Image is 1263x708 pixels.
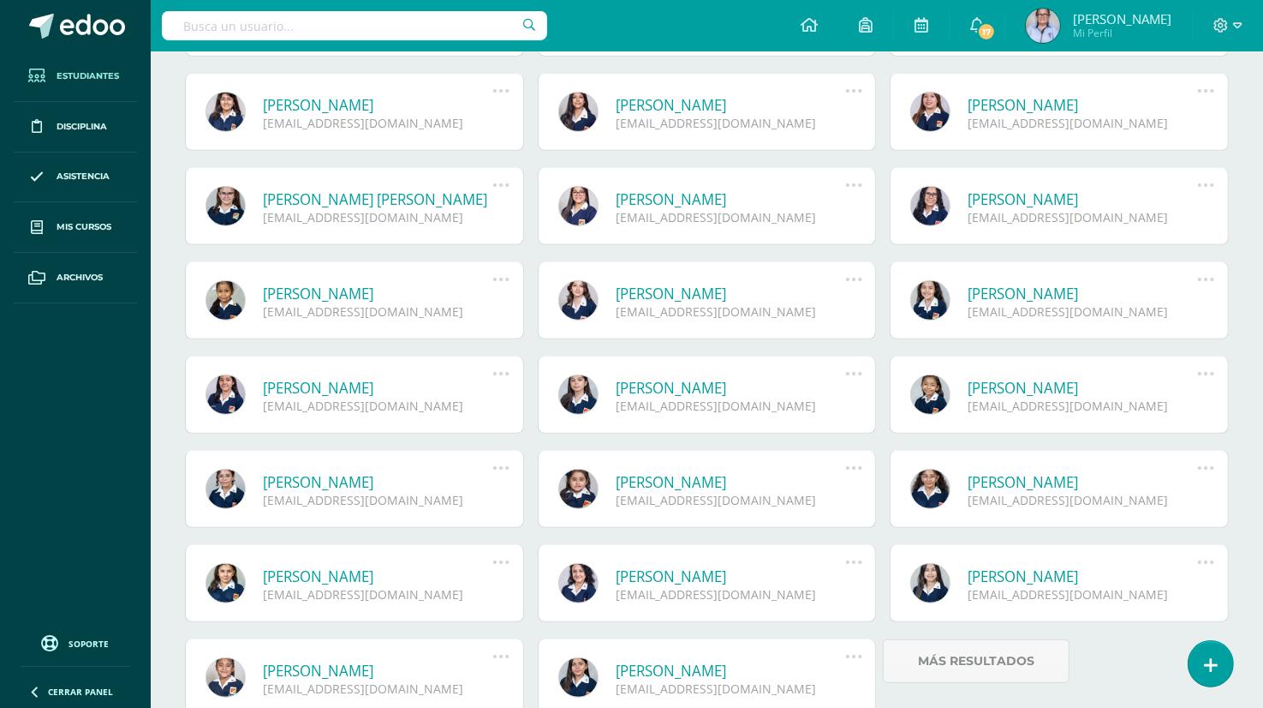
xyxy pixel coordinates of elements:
a: [PERSON_NAME] [263,95,493,115]
div: [EMAIL_ADDRESS][DOMAIN_NAME] [968,209,1198,225]
a: [PERSON_NAME] [616,189,846,209]
a: Asistencia [14,153,137,203]
span: [PERSON_NAME] [1073,10,1171,27]
div: [EMAIL_ADDRESS][DOMAIN_NAME] [616,303,846,320]
span: Mis cursos [57,220,111,234]
div: [EMAIL_ADDRESS][DOMAIN_NAME] [616,209,846,225]
a: [PERSON_NAME] [616,472,846,492]
div: [EMAIL_ADDRESS][DOMAIN_NAME] [263,303,493,320]
a: [PERSON_NAME] [263,378,493,398]
div: [EMAIL_ADDRESS][DOMAIN_NAME] [616,398,846,414]
span: Cerrar panel [48,686,113,698]
a: [PERSON_NAME] [968,95,1198,115]
span: Estudiantes [57,69,119,83]
span: Mi Perfil [1073,26,1171,40]
a: Archivos [14,253,137,303]
div: [EMAIL_ADDRESS][DOMAIN_NAME] [263,398,493,414]
span: Archivos [57,271,103,285]
div: [EMAIL_ADDRESS][DOMAIN_NAME] [263,681,493,697]
a: [PERSON_NAME] [263,472,493,492]
a: Mis cursos [14,202,137,253]
a: [PERSON_NAME] [968,567,1198,586]
div: [EMAIL_ADDRESS][DOMAIN_NAME] [263,492,493,508]
a: [PERSON_NAME] [616,95,846,115]
a: [PERSON_NAME] [616,661,846,681]
a: [PERSON_NAME] [263,661,493,681]
a: Más resultados [883,639,1069,683]
div: [EMAIL_ADDRESS][DOMAIN_NAME] [968,115,1198,131]
div: [EMAIL_ADDRESS][DOMAIN_NAME] [616,115,846,131]
span: Disciplina [57,120,107,134]
div: [EMAIL_ADDRESS][DOMAIN_NAME] [263,586,493,603]
img: 1dda184af6efa5d482d83f07e0e6c382.png [1026,9,1060,43]
a: [PERSON_NAME] [PERSON_NAME] [263,189,493,209]
div: [EMAIL_ADDRESS][DOMAIN_NAME] [968,303,1198,320]
a: [PERSON_NAME] [263,284,493,303]
a: Soporte [21,631,130,654]
div: [EMAIL_ADDRESS][DOMAIN_NAME] [968,586,1198,603]
div: [EMAIL_ADDRESS][DOMAIN_NAME] [616,492,846,508]
div: [EMAIL_ADDRESS][DOMAIN_NAME] [263,209,493,225]
div: [EMAIL_ADDRESS][DOMAIN_NAME] [616,586,846,603]
a: [PERSON_NAME] [968,378,1198,398]
a: [PERSON_NAME] [968,472,1198,492]
a: [PERSON_NAME] [968,189,1198,209]
div: [EMAIL_ADDRESS][DOMAIN_NAME] [968,398,1198,414]
a: [PERSON_NAME] [616,567,846,586]
div: [EMAIL_ADDRESS][DOMAIN_NAME] [968,492,1198,508]
span: 17 [977,22,996,41]
a: [PERSON_NAME] [263,567,493,586]
div: [EMAIL_ADDRESS][DOMAIN_NAME] [616,681,846,697]
a: Estudiantes [14,51,137,102]
a: [PERSON_NAME] [616,284,846,303]
span: Asistencia [57,170,110,183]
span: Soporte [69,638,110,650]
input: Busca un usuario... [162,11,547,40]
a: Disciplina [14,102,137,153]
div: [EMAIL_ADDRESS][DOMAIN_NAME] [263,115,493,131]
a: [PERSON_NAME] [616,378,846,398]
a: [PERSON_NAME] [968,284,1198,303]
